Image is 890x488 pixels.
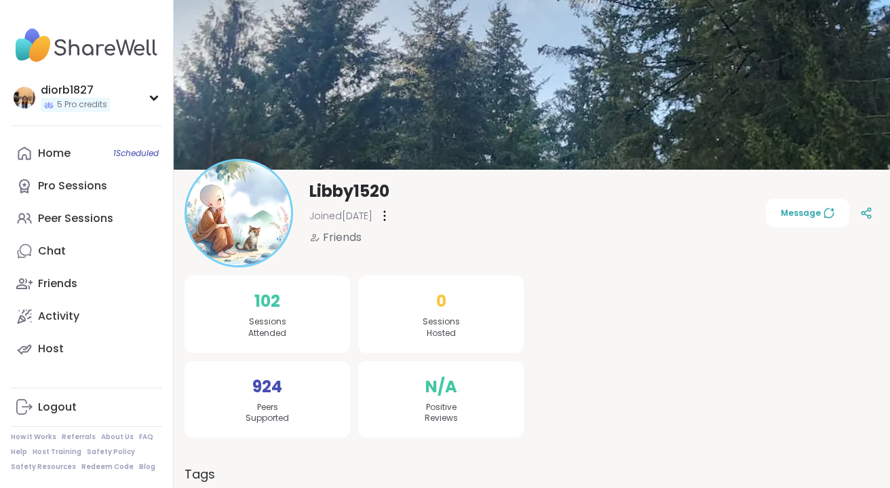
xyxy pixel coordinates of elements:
a: Blog [139,462,155,472]
img: diorb1827 [14,87,35,109]
span: Sessions Hosted [423,316,460,339]
span: 102 [254,289,280,314]
div: Pro Sessions [38,179,107,193]
span: Sessions Attended [248,316,286,339]
a: Host Training [33,447,81,457]
button: Message [766,199,849,227]
a: Friends [11,267,162,300]
img: ShareWell Nav Logo [11,22,162,69]
span: 924 [252,375,282,399]
a: Safety Resources [11,462,76,472]
span: Libby1520 [309,181,389,202]
div: Activity [38,309,79,324]
span: 1 Scheduled [113,148,159,159]
a: Chat [11,235,162,267]
h3: Tags [185,465,215,483]
a: Referrals [62,432,96,442]
span: Joined [DATE] [309,209,372,223]
a: Host [11,333,162,365]
div: Friends [38,276,77,291]
div: Home [38,146,71,161]
span: 5 Pro credits [57,99,107,111]
span: Message [781,207,834,219]
a: Peer Sessions [11,202,162,235]
a: Help [11,447,27,457]
a: About Us [101,432,134,442]
img: Libby1520 [187,161,291,265]
a: FAQ [139,432,153,442]
span: Friends [323,229,362,246]
div: Logout [38,400,77,415]
a: Logout [11,391,162,424]
div: diorb1827 [41,83,110,98]
a: Activity [11,300,162,333]
a: Safety Policy [87,447,135,457]
span: 0 [436,289,446,314]
a: Home1Scheduled [11,137,162,170]
span: N/A [425,375,457,399]
a: Pro Sessions [11,170,162,202]
div: Peer Sessions [38,211,113,226]
span: Positive Reviews [425,402,458,425]
div: Host [38,341,64,356]
span: Peers Supported [246,402,289,425]
a: Redeem Code [81,462,134,472]
div: Chat [38,244,66,259]
a: How It Works [11,432,56,442]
